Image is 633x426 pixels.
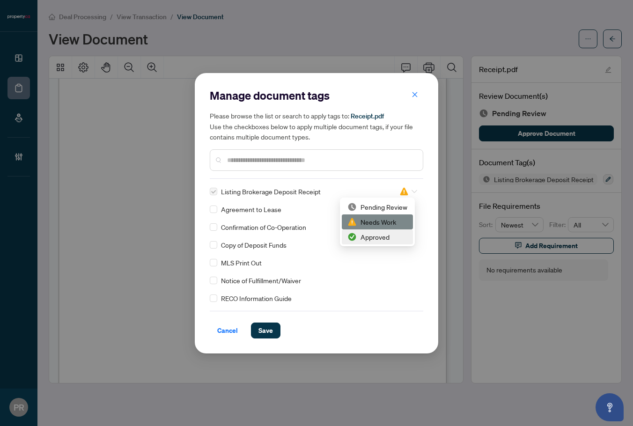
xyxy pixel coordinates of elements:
button: Open asap [596,393,624,421]
h2: Manage document tags [210,88,423,103]
img: status [347,202,357,212]
span: Confirmation of Co-Operation [221,222,306,232]
span: Cancel [217,323,238,338]
span: close [412,91,418,98]
button: Cancel [210,323,245,338]
button: Save [251,323,280,338]
span: Needs Work [399,187,417,196]
span: Agreement to Lease [221,204,281,214]
span: RECO Information Guide [221,293,292,303]
span: Copy of Deposit Funds [221,240,287,250]
div: Pending Review [342,199,413,214]
span: Receipt.pdf [351,112,384,120]
h5: Please browse the list or search to apply tags to: Use the checkboxes below to apply multiple doc... [210,110,423,142]
div: Needs Work [347,217,407,227]
img: status [399,187,409,196]
div: Needs Work [342,214,413,229]
span: Listing Brokerage Deposit Receipt [221,186,321,197]
img: status [347,232,357,242]
span: MLS Print Out [221,257,262,268]
div: Approved [342,229,413,244]
span: Save [258,323,273,338]
img: status [347,217,357,227]
div: Pending Review [347,202,407,212]
span: Notice of Fulfillment/Waiver [221,275,301,286]
div: Approved [347,232,407,242]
